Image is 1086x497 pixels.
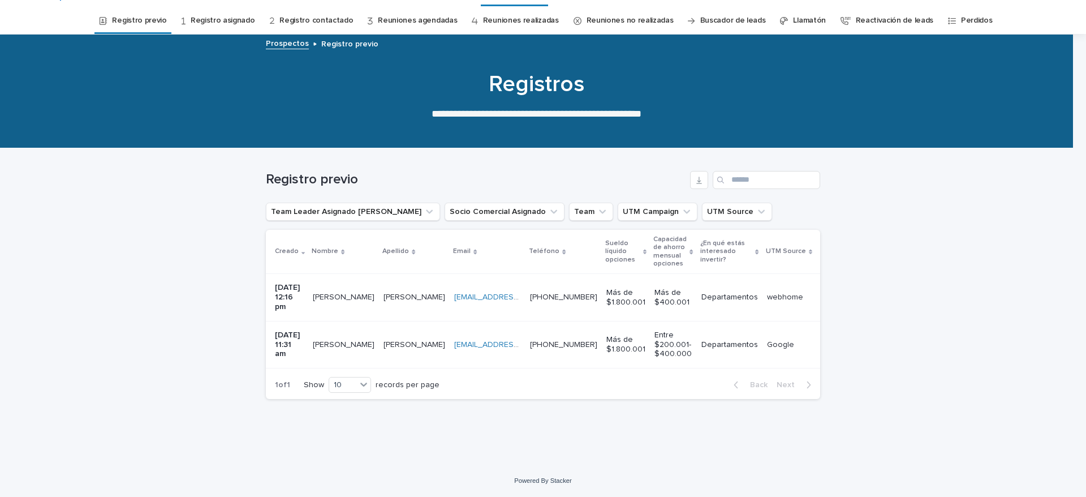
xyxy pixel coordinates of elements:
p: ¿En qué estás interesado invertir? [700,237,753,266]
p: Más de $1.800.001 [606,335,645,354]
p: Entre $200.001- $400.000 [654,331,692,359]
a: [EMAIL_ADDRESS][DOMAIN_NAME] [454,293,582,301]
a: Powered By Stacker [514,477,571,484]
button: Team Leader Asignado LLamados [266,203,440,221]
p: Teléfono [529,245,559,258]
p: UTM Source [766,245,806,258]
a: Registro previo [112,7,166,34]
h1: Registros [260,71,814,98]
a: Registro contactado [279,7,353,34]
p: Departamentos [701,340,758,350]
span: Back [743,381,768,389]
p: Registro previo [321,37,378,49]
p: Más de $1.800.001 [606,288,645,307]
a: Reuniones no realizadas [587,7,674,34]
a: Llamatón [793,7,826,34]
div: 10 [329,379,356,391]
button: Team [569,203,613,221]
p: Show [304,380,324,390]
p: [DATE] 12:16 pm [275,283,304,311]
button: Back [725,380,772,390]
p: Más de $400.001 [654,288,692,307]
p: webhome [767,290,805,302]
a: [PHONE_NUMBER] [530,341,597,349]
span: Next [777,381,801,389]
h1: Registro previo [266,172,686,188]
p: Google [767,338,796,350]
button: UTM Source [702,203,772,221]
p: Nombre [312,245,338,258]
p: Departamentos [701,293,758,302]
p: [PERSON_NAME] [313,290,377,302]
p: Sueldo líquido opciones [605,237,640,266]
p: [PERSON_NAME] [383,290,447,302]
button: Next [772,380,820,390]
a: Buscador de leads [700,7,766,34]
a: Reuniones agendadas [378,7,457,34]
p: [PERSON_NAME] [313,338,377,350]
a: Registro asignado [191,7,255,34]
a: Reuniones realizadas [483,7,559,34]
button: UTM Campaign [618,203,697,221]
p: Email [453,245,471,258]
a: Perdidos [961,7,993,34]
p: records per page [376,380,439,390]
a: Reactivación de leads [856,7,934,34]
p: Creado [275,245,299,258]
p: [PERSON_NAME] [383,338,447,350]
p: Apellido [382,245,409,258]
a: Prospectos [266,36,309,49]
a: [EMAIL_ADDRESS][DOMAIN_NAME] [454,341,582,349]
button: Socio Comercial Asignado [445,203,564,221]
p: 1 of 1 [266,371,299,399]
p: [DATE] 11:31 am [275,331,304,359]
p: Capacidad de ahorro mensual opciones [653,233,687,271]
a: [PHONE_NUMBER] [530,293,597,301]
input: Search [713,171,820,189]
